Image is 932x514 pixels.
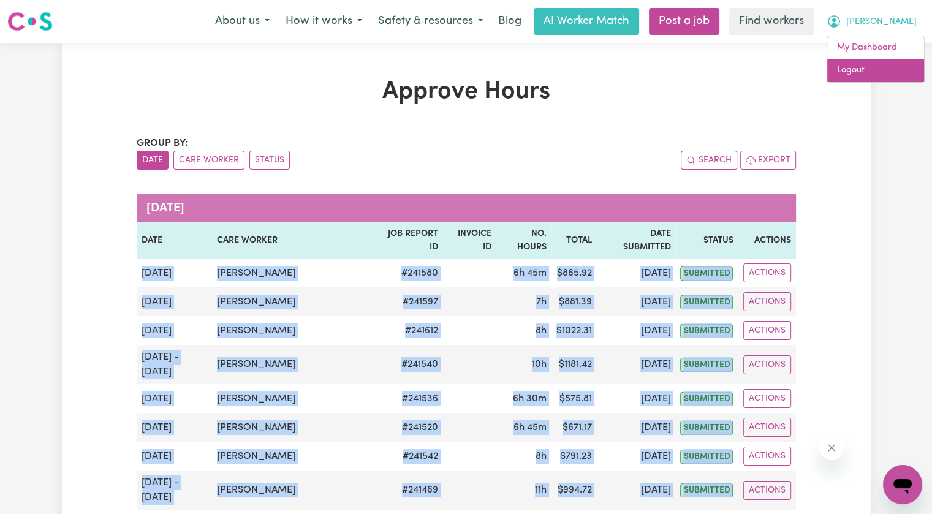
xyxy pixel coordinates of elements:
[597,259,675,287] td: [DATE]
[827,36,925,83] div: My Account
[137,345,213,384] td: [DATE] - [DATE]
[532,360,547,369] span: 10 hours
[743,355,791,374] button: Actions
[883,465,922,504] iframe: Button to launch messaging window
[212,471,374,510] td: [PERSON_NAME]
[374,259,443,287] td: # 241580
[212,259,374,287] td: [PERSON_NAME]
[597,287,675,316] td: [DATE]
[513,423,547,433] span: 6 hours 45 minutes
[137,138,188,148] span: Group by:
[649,8,719,35] a: Post a job
[513,394,547,404] span: 6 hours 30 minutes
[7,10,53,32] img: Careseekers logo
[680,324,733,338] span: submitted
[212,222,374,259] th: Care worker
[374,384,443,413] td: # 241536
[819,436,844,460] iframe: Close message
[137,77,796,107] h1: Approve Hours
[680,392,733,406] span: submitted
[212,413,374,442] td: [PERSON_NAME]
[137,151,169,170] button: sort invoices by date
[443,222,496,259] th: Invoice ID
[680,421,733,435] span: submitted
[137,259,213,287] td: [DATE]
[729,8,814,35] a: Find workers
[370,9,491,34] button: Safety & resources
[536,297,547,307] span: 7 hours
[680,450,733,464] span: submitted
[597,316,675,345] td: [DATE]
[597,413,675,442] td: [DATE]
[551,259,597,287] td: $ 865.92
[551,316,597,345] td: $ 1022.31
[137,413,213,442] td: [DATE]
[743,389,791,408] button: Actions
[212,384,374,413] td: [PERSON_NAME]
[212,287,374,316] td: [PERSON_NAME]
[680,266,733,281] span: submitted
[597,222,675,259] th: Date Submitted
[680,483,733,497] span: submitted
[680,358,733,372] span: submitted
[597,384,675,413] td: [DATE]
[7,9,74,18] span: Need any help?
[374,345,443,384] td: # 241540
[212,316,374,345] td: [PERSON_NAME]
[496,222,551,259] th: No. Hours
[551,287,597,316] td: $ 881.39
[551,345,597,384] td: $ 1181.42
[743,321,791,340] button: Actions
[738,222,795,259] th: Actions
[551,222,597,259] th: Total
[374,222,443,259] th: Job Report ID
[743,481,791,500] button: Actions
[675,222,738,259] th: Status
[743,447,791,466] button: Actions
[137,471,213,510] td: [DATE] - [DATE]
[374,413,443,442] td: # 241520
[249,151,290,170] button: sort invoices by paid status
[680,295,733,309] span: submitted
[7,7,53,36] a: Careseekers logo
[846,15,917,29] span: [PERSON_NAME]
[597,345,675,384] td: [DATE]
[137,194,796,222] caption: [DATE]
[740,151,796,170] button: Export
[137,287,213,316] td: [DATE]
[597,471,675,510] td: [DATE]
[137,384,213,413] td: [DATE]
[207,9,278,34] button: About us
[374,442,443,471] td: # 241542
[536,452,547,461] span: 8 hours
[374,287,443,316] td: # 241597
[173,151,244,170] button: sort invoices by care worker
[743,418,791,437] button: Actions
[535,485,547,495] span: 11 hours
[827,36,924,59] a: My Dashboard
[137,222,213,259] th: Date
[827,59,924,82] a: Logout
[551,471,597,510] td: $ 994.72
[374,316,443,345] td: # 241612
[513,268,547,278] span: 6 hours 45 minutes
[551,384,597,413] td: $ 575.81
[212,442,374,471] td: [PERSON_NAME]
[536,326,547,336] span: 8 hours
[374,471,443,510] td: # 241469
[681,151,737,170] button: Search
[491,8,529,35] a: Blog
[551,442,597,471] td: $ 791.23
[278,9,370,34] button: How it works
[819,9,925,34] button: My Account
[137,442,213,471] td: [DATE]
[534,8,639,35] a: AI Worker Match
[212,345,374,384] td: [PERSON_NAME]
[137,316,213,345] td: [DATE]
[743,263,791,282] button: Actions
[597,442,675,471] td: [DATE]
[551,413,597,442] td: $ 671.17
[743,292,791,311] button: Actions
